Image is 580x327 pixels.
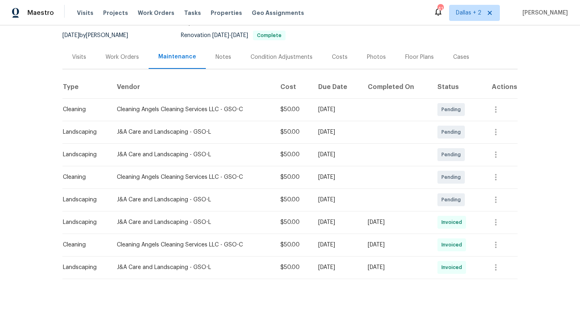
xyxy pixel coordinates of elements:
div: Maintenance [158,53,196,61]
div: [DATE] [318,218,354,226]
div: [DATE] [318,241,354,249]
div: Work Orders [106,53,139,61]
div: Photos [367,53,386,61]
div: $50.00 [280,173,305,181]
div: [DATE] [368,241,425,249]
th: Cost [274,76,312,98]
div: Floor Plans [405,53,434,61]
div: $50.00 [280,128,305,136]
div: $50.00 [280,196,305,204]
div: $50.00 [280,218,305,226]
span: [PERSON_NAME] [519,9,568,17]
div: $50.00 [280,263,305,271]
span: Maestro [27,9,54,17]
div: $50.00 [280,151,305,159]
div: $50.00 [280,106,305,114]
div: Notes [215,53,231,61]
span: [DATE] [212,33,229,38]
span: Work Orders [138,9,174,17]
span: Tasks [184,10,201,16]
span: Dallas + 2 [456,9,481,17]
th: Status [431,76,480,98]
div: J&A Care and Landscaping - GSO-L [117,263,267,271]
th: Completed On [361,76,431,98]
span: Pending [441,128,464,136]
div: Visits [72,53,86,61]
div: J&A Care and Landscaping - GSO-L [117,196,267,204]
span: Invoiced [441,263,465,271]
div: Landscaping [63,263,104,271]
div: J&A Care and Landscaping - GSO-L [117,128,267,136]
div: J&A Care and Landscaping - GSO-L [117,151,267,159]
th: Actions [480,76,518,98]
div: Landscaping [63,128,104,136]
div: [DATE] [318,196,354,204]
span: - [212,33,248,38]
th: Vendor [110,76,274,98]
div: Cleaning [63,106,104,114]
span: Pending [441,106,464,114]
span: Properties [211,9,242,17]
th: Type [62,76,110,98]
span: Visits [77,9,93,17]
div: [DATE] [318,151,354,159]
span: Renovation [181,33,286,38]
div: [DATE] [318,128,354,136]
span: Complete [254,33,285,38]
div: Landscaping [63,196,104,204]
span: Pending [441,196,464,204]
span: Invoiced [441,241,465,249]
div: [DATE] [318,173,354,181]
div: by [PERSON_NAME] [62,31,138,40]
div: Cases [453,53,469,61]
span: [DATE] [62,33,79,38]
div: $50.00 [280,241,305,249]
span: Pending [441,173,464,181]
div: Costs [332,53,348,61]
span: [DATE] [231,33,248,38]
div: Landscaping [63,151,104,159]
div: [DATE] [368,263,425,271]
span: Invoiced [441,218,465,226]
div: Condition Adjustments [251,53,313,61]
div: [DATE] [318,263,354,271]
th: Due Date [312,76,361,98]
div: Cleaning Angels Cleaning Services LLC - GSO-C [117,173,267,181]
div: Cleaning [63,241,104,249]
div: Cleaning Angels Cleaning Services LLC - GSO-C [117,106,267,114]
div: [DATE] [318,106,354,114]
div: Landscaping [63,218,104,226]
span: Geo Assignments [252,9,304,17]
span: Pending [441,151,464,159]
div: Cleaning Angels Cleaning Services LLC - GSO-C [117,241,267,249]
div: Cleaning [63,173,104,181]
div: [DATE] [368,218,425,226]
div: 41 [437,5,443,13]
div: J&A Care and Landscaping - GSO-L [117,218,267,226]
span: Projects [103,9,128,17]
